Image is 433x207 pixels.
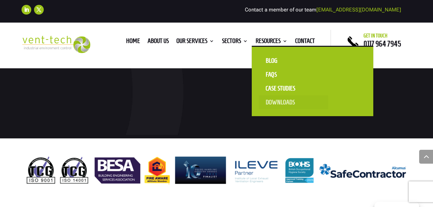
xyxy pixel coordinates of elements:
[126,38,140,46] a: Home
[259,68,328,81] a: FAQS
[245,7,401,13] span: Contact a member of our team
[148,38,169,46] a: About us
[176,38,214,46] a: Our Services
[22,152,411,188] img: Email footer Apr 25
[259,54,328,68] a: Blog
[295,38,315,46] a: Contact
[22,5,31,15] a: Follow on LinkedIn
[22,36,90,53] img: 2023-09-27T08_35_16.549ZVENT-TECH---Clear-background
[259,95,328,109] a: Downloads
[222,38,248,46] a: Sectors
[364,33,388,38] span: Get in touch
[34,5,44,15] a: Follow on X
[364,40,401,48] a: 0117 964 7945
[316,7,401,13] a: [EMAIL_ADDRESS][DOMAIN_NAME]
[256,38,288,46] a: Resources
[259,81,328,95] a: Case Studies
